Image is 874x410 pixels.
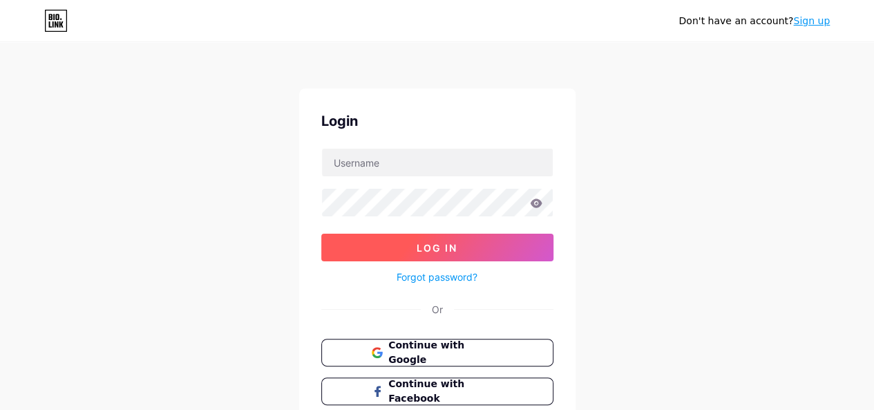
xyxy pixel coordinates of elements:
span: Continue with Facebook [388,377,502,406]
a: Forgot password? [397,270,477,284]
div: Login [321,111,553,131]
div: Don't have an account? [678,14,830,28]
input: Username [322,149,553,176]
div: Or [432,302,443,317]
button: Continue with Facebook [321,378,553,405]
button: Log In [321,234,553,261]
a: Sign up [793,15,830,26]
button: Continue with Google [321,339,553,366]
span: Continue with Google [388,338,502,367]
span: Log In [417,242,457,254]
